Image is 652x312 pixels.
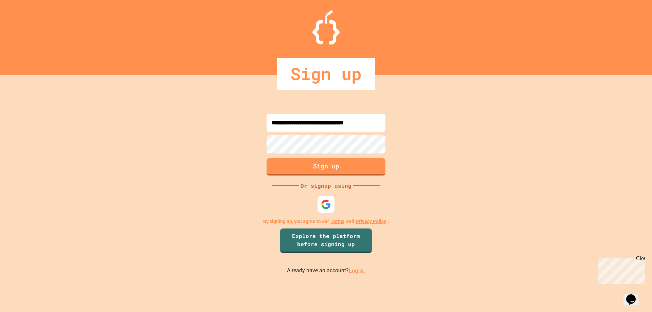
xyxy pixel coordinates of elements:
img: google-icon.svg [321,199,331,209]
a: Log in. [349,267,365,274]
iframe: chat widget [623,285,645,305]
div: Or signup using [299,182,353,190]
a: Terms [331,218,344,225]
p: By signing up, you agree to our and . [263,218,389,225]
a: Privacy Policy [356,218,386,225]
iframe: chat widget [596,255,645,284]
div: Chat with us now!Close [3,3,47,43]
a: Explore the platform before signing up [280,228,372,253]
div: Sign up [277,58,375,90]
img: Logo.svg [312,10,340,44]
button: Sign up [267,158,385,176]
p: Already have an account? [287,267,365,275]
